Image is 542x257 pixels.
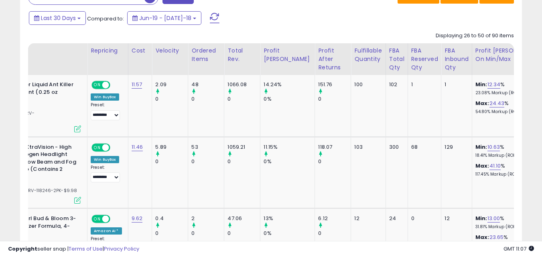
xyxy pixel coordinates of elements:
[475,100,542,115] div: %
[132,143,143,151] a: 11.46
[91,156,119,163] div: Win BuyBox
[318,230,351,237] div: 0
[227,47,257,63] div: Total Rev.
[191,47,221,63] div: Ordered Items
[411,81,435,88] div: 1
[191,144,224,151] div: 53
[91,102,122,120] div: Preset:
[69,245,103,253] a: Terms of Use
[132,81,142,89] a: 11.57
[318,95,351,103] div: 0
[132,215,143,223] a: 9.62
[109,216,122,223] span: OFF
[8,245,37,253] strong: Copyright
[41,14,76,22] span: Last 30 Days
[264,158,315,165] div: 0%
[264,47,311,63] div: Profit [PERSON_NAME]
[91,93,119,101] div: Win BuyBox
[87,15,124,22] span: Compared to:
[227,95,260,103] div: 0
[227,158,260,165] div: 0
[264,144,315,151] div: 11.15%
[264,95,315,103] div: 0%
[9,187,77,194] span: | SKU: TRV-118246-2PK-$9.98
[155,95,188,103] div: 0
[155,215,188,222] div: 0.4
[191,95,224,103] div: 0
[227,215,260,222] div: 47.06
[92,216,102,223] span: ON
[489,162,501,170] a: 41.10
[354,144,379,151] div: 103
[354,47,382,63] div: Fulfillable Quantity
[475,162,542,177] div: %
[191,215,224,222] div: 2
[487,143,500,151] a: 10.63
[318,158,351,165] div: 0
[445,47,469,72] div: FBA inbound Qty
[92,82,102,89] span: ON
[475,90,542,96] p: 23.08% Markup (ROI)
[475,153,542,158] p: 18.41% Markup (ROI)
[389,47,404,72] div: FBA Total Qty
[318,215,351,222] div: 6.12
[264,230,315,237] div: 0%
[503,245,534,253] span: 2025-08-18 11:07 GMT
[155,230,188,237] div: 0
[155,47,185,55] div: Velocity
[318,81,351,88] div: 151.76
[109,82,122,89] span: OFF
[475,144,542,158] div: %
[127,11,201,25] button: Jun-19 - [DATE]-18
[155,144,188,151] div: 5.89
[475,215,542,230] div: %
[354,81,379,88] div: 100
[92,144,102,151] span: ON
[191,158,224,165] div: 0
[475,162,489,170] b: Max:
[475,109,542,115] p: 54.80% Markup (ROI)
[139,14,191,22] span: Jun-19 - [DATE]-18
[389,81,402,88] div: 102
[489,99,505,107] a: 24.43
[445,144,466,151] div: 129
[475,172,542,177] p: 117.45% Markup (ROI)
[191,81,224,88] div: 48
[155,158,188,165] div: 0
[475,81,542,96] div: %
[91,165,122,183] div: Preset:
[475,99,489,107] b: Max:
[264,215,315,222] div: 13%
[445,215,466,222] div: 12
[318,144,351,151] div: 118.07
[191,230,224,237] div: 0
[264,81,315,88] div: 14.24%
[475,224,542,230] p: 31.81% Markup (ROI)
[411,47,438,72] div: FBA Reserved Qty
[487,81,501,89] a: 12.34
[132,47,149,55] div: Cost
[109,144,122,151] span: OFF
[475,215,487,222] b: Min:
[318,47,347,72] div: Profit After Returns
[487,215,500,223] a: 13.00
[411,215,435,222] div: 0
[389,144,402,151] div: 300
[389,215,402,222] div: 24
[436,32,514,40] div: Displaying 26 to 50 of 90 items
[475,143,487,151] b: Min:
[29,11,86,25] button: Last 30 Days
[8,245,139,253] div: seller snap | |
[354,215,379,222] div: 12
[445,81,466,88] div: 1
[155,81,188,88] div: 2.09
[91,47,125,55] div: Repricing
[227,230,260,237] div: 0
[227,144,260,151] div: 1059.21
[227,81,260,88] div: 1066.08
[91,227,122,235] div: Amazon AI *
[411,144,435,151] div: 68
[475,81,487,88] b: Min:
[104,245,139,253] a: Privacy Policy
